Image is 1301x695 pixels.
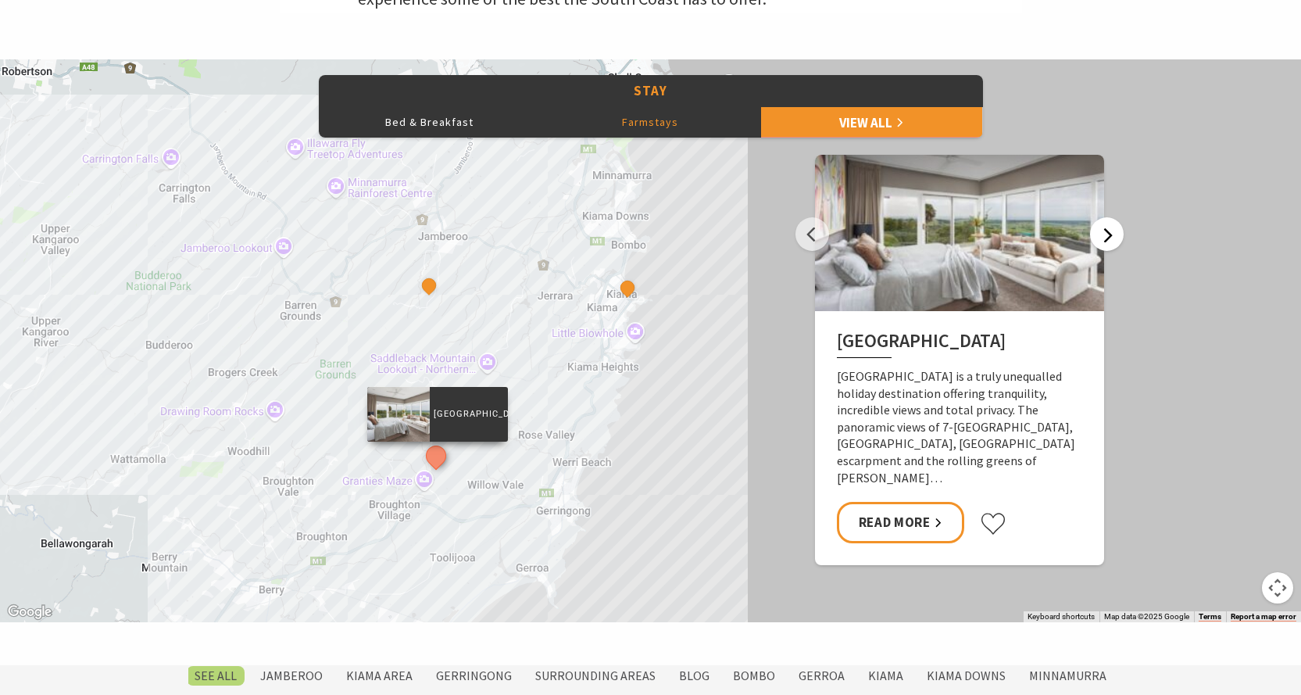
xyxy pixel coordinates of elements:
h2: [GEOGRAPHIC_DATA] [837,330,1082,358]
label: Jamberoo [252,666,331,686]
button: Previous [795,217,829,251]
p: [GEOGRAPHIC_DATA] is a truly unequalled holiday destination offering tranquility, incredible view... [837,368,1082,486]
label: Surrounding Areas [527,666,663,686]
p: [GEOGRAPHIC_DATA] [430,407,508,421]
button: Next [1090,217,1124,251]
label: SEE All [187,666,245,686]
a: View All [761,106,982,138]
label: Gerroa [791,666,852,686]
a: Open this area in Google Maps (opens a new window) [4,602,55,622]
button: Stay [319,75,983,107]
label: Kiama Area [338,666,420,686]
label: Bombo [725,666,783,686]
label: Gerringong [428,666,520,686]
button: Keyboard shortcuts [1028,611,1095,622]
a: Terms (opens in new tab) [1199,612,1221,622]
button: See detail about EagleView Park [421,442,450,471]
label: Minnamurra [1021,666,1114,686]
label: Blog [671,666,717,686]
button: See detail about Jamberoo Valley Farm Cottages [419,276,439,296]
label: Kiama [860,666,911,686]
a: Report a map error [1231,612,1296,622]
button: Click to favourite EagleView Park [980,512,1006,536]
label: Kiama Downs [919,666,1013,686]
span: Map data ©2025 Google [1104,612,1189,621]
button: Farmstays [540,106,761,138]
button: Bed & Breakfast [319,106,540,138]
button: Map camera controls [1262,572,1293,604]
a: Read More [837,502,964,543]
img: Google [4,602,55,622]
button: See detail about South Coast Holidays [617,278,638,298]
